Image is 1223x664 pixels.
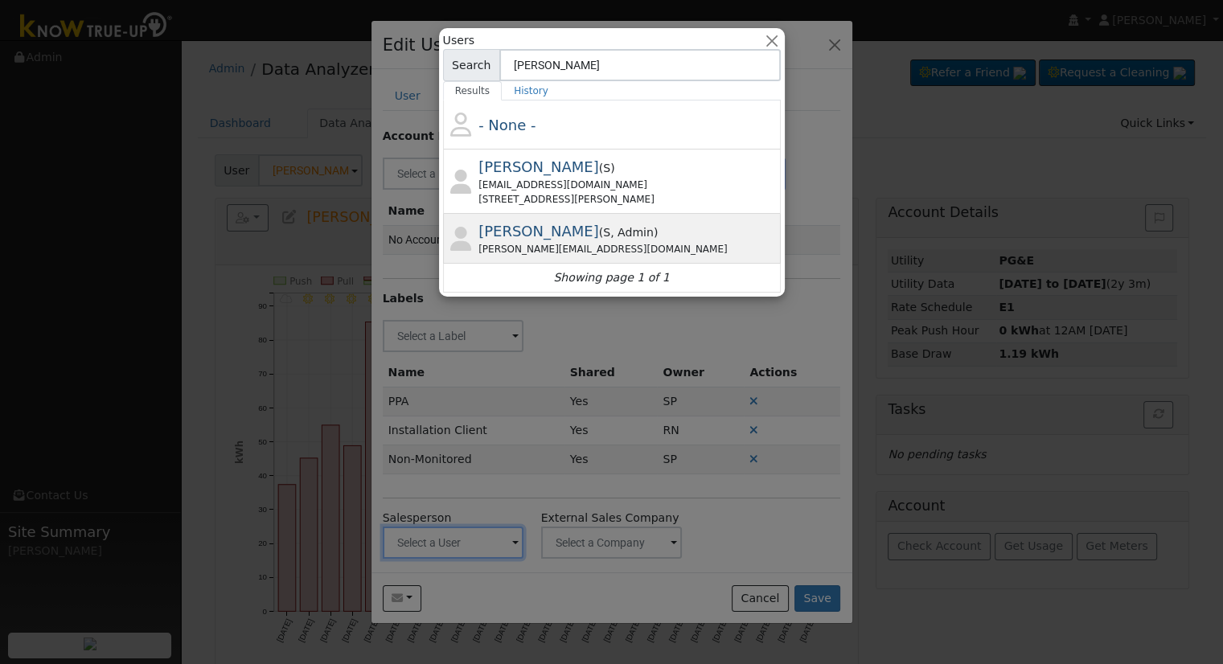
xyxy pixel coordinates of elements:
[478,117,536,133] span: - None -
[478,223,599,240] span: [PERSON_NAME]
[478,158,599,175] span: [PERSON_NAME]
[603,162,610,174] span: Salesperson
[599,162,615,174] span: ( )
[478,192,777,207] div: [STREET_ADDRESS][PERSON_NAME]
[553,269,669,286] i: Showing page 1 of 1
[603,226,610,239] span: Salesperson
[610,226,654,239] span: Admin
[443,49,500,81] span: Search
[478,178,777,192] div: [EMAIL_ADDRESS][DOMAIN_NAME]
[478,242,777,256] div: [PERSON_NAME][EMAIL_ADDRESS][DOMAIN_NAME]
[502,81,560,100] a: History
[443,81,503,100] a: Results
[599,226,659,239] span: ( )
